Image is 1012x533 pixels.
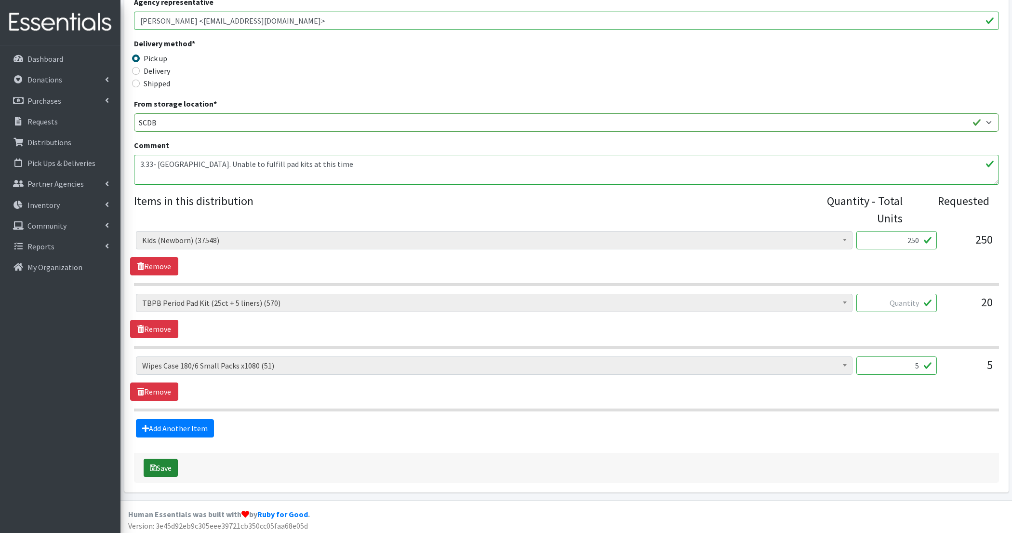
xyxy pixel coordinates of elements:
img: HumanEssentials [4,6,117,39]
span: Version: 3e45d92eb9c305eee39721cb350cc05faa68e05d [128,521,308,531]
span: Wipes Case 180/6 Small Packs x1080 (51) [136,356,852,375]
p: Dashboard [27,54,63,64]
a: Requests [4,112,117,131]
p: Reports [27,242,54,251]
a: Purchases [4,91,117,110]
p: My Organization [27,262,82,272]
a: My Organization [4,258,117,277]
a: Remove [130,320,178,338]
abbr: required [192,39,195,48]
span: Kids (Newborn) (37548) [136,231,852,249]
a: Community [4,216,117,235]
a: Remove [130,257,178,275]
p: Distributions [27,137,71,147]
a: Donations [4,70,117,89]
a: Distributions [4,133,117,152]
label: Shipped [144,78,170,89]
input: Quantity [856,231,937,249]
a: Add Another Item [136,419,214,437]
label: Comment [134,139,169,151]
label: From storage location [134,98,217,109]
label: Pick up [144,53,167,64]
input: Quantity [856,294,937,312]
a: Partner Agencies [4,174,117,193]
a: Remove [130,383,178,401]
span: Kids (Newborn) (37548) [142,233,846,247]
span: Wipes Case 180/6 Small Packs x1080 (51) [142,359,846,372]
strong: Human Essentials was built with by . [128,509,310,519]
div: 20 [945,294,993,320]
p: Purchases [27,96,61,106]
abbr: required [213,99,217,109]
p: Pick Ups & Deliveries [27,158,95,168]
p: Partner Agencies [27,179,84,189]
legend: Items in this distribution [134,192,826,223]
span: TBPB Period Pad Kit (25ct + 5 liners) (570) [142,296,846,310]
p: Inventory [27,200,60,210]
div: Quantity - Total Units [826,192,903,227]
button: Save [144,459,178,477]
div: Requested [912,192,989,227]
a: Dashboard [4,49,117,68]
a: Pick Ups & Deliveries [4,153,117,173]
div: 5 [945,356,993,383]
a: Inventory [4,195,117,215]
legend: Delivery method [134,38,350,53]
p: Community [27,221,67,231]
label: Delivery [144,65,170,77]
a: Reports [4,237,117,256]
p: Donations [27,75,62,84]
span: TBPB Period Pad Kit (25ct + 5 liners) (570) [136,294,852,312]
input: Quantity [856,356,937,375]
div: 250 [945,231,993,257]
textarea: 3.33- [GEOGRAPHIC_DATA] [134,155,999,185]
a: Ruby for Good [257,509,308,519]
p: Requests [27,117,58,126]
